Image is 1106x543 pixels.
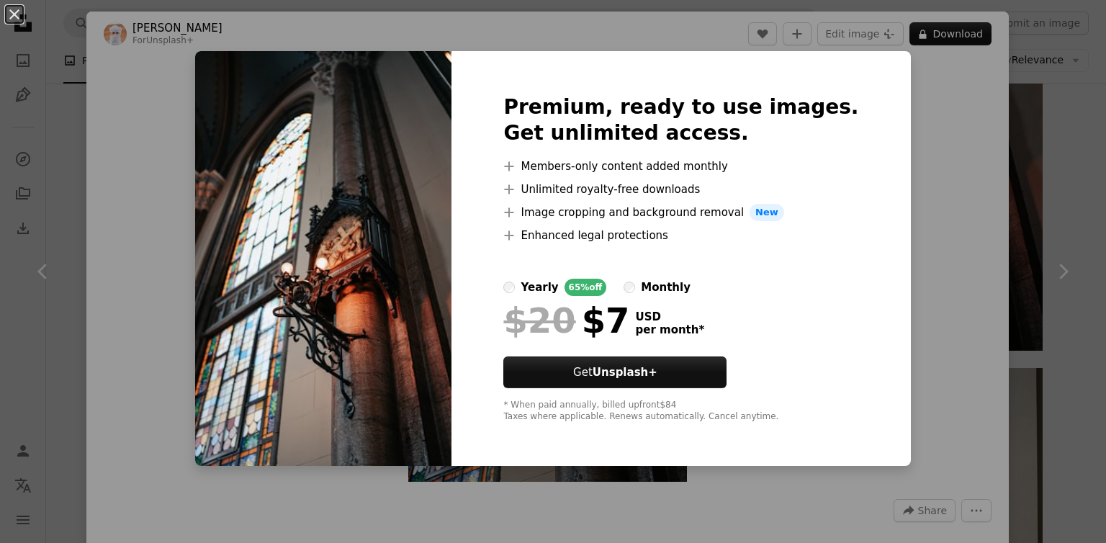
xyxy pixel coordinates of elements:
[503,302,575,339] span: $20
[503,282,515,293] input: yearly65%off
[641,279,691,296] div: monthly
[521,279,558,296] div: yearly
[503,181,858,198] li: Unlimited royalty-free downloads
[565,279,607,296] div: 65% off
[503,158,858,175] li: Members-only content added monthly
[503,302,629,339] div: $7
[195,51,451,466] img: premium_photo-1677959658600-bbb6fbcc6890
[503,400,858,423] div: * When paid annually, billed upfront $84 Taxes where applicable. Renews automatically. Cancel any...
[503,227,858,244] li: Enhanced legal protections
[624,282,635,293] input: monthly
[503,204,858,221] li: Image cropping and background removal
[593,366,657,379] strong: Unsplash+
[635,310,704,323] span: USD
[750,204,784,221] span: New
[635,323,704,336] span: per month *
[503,94,858,146] h2: Premium, ready to use images. Get unlimited access.
[503,356,727,388] button: GetUnsplash+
